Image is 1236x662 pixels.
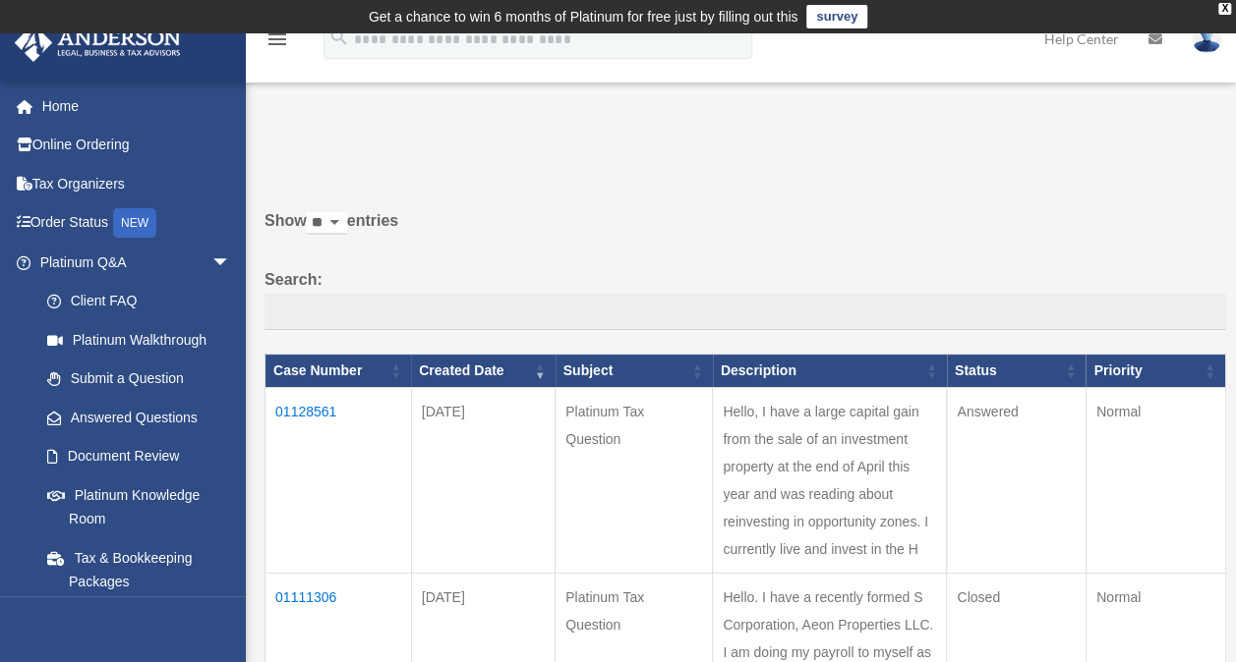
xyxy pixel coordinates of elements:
[1218,3,1231,15] div: close
[28,475,251,538] a: Platinum Knowledge Room
[1086,355,1225,388] th: Priority: activate to sort column ascending
[14,86,261,126] a: Home
[9,24,187,62] img: Anderson Advisors Platinum Portal
[28,398,241,437] a: Answered Questions
[28,359,251,399] a: Submit a Question
[307,212,347,235] select: Showentries
[556,388,713,574] td: Platinum Tax Question
[265,34,289,51] a: menu
[411,355,555,388] th: Created Date: activate to sort column ascending
[947,355,1087,388] th: Status: activate to sort column ascending
[28,538,251,601] a: Tax & Bookkeeping Packages
[713,355,947,388] th: Description: activate to sort column ascending
[113,208,156,238] div: NEW
[14,203,261,244] a: Order StatusNEW
[265,28,289,51] i: menu
[28,282,251,321] a: Client FAQ
[947,388,1087,574] td: Answered
[14,164,261,203] a: Tax Organizers
[265,355,412,388] th: Case Number: activate to sort column ascending
[28,320,251,359] a: Platinum Walkthrough
[713,388,947,574] td: Hello, I have a large capital gain from the sale of an investment property at the end of April th...
[806,5,867,28] a: survey
[28,437,251,476] a: Document Review
[14,126,261,165] a: Online Ordering
[556,355,713,388] th: Subject: activate to sort column ascending
[369,5,798,28] div: Get a chance to win 6 months of Platinum for free just by filling out this
[14,243,251,282] a: Platinum Q&Aarrow_drop_down
[211,243,251,283] span: arrow_drop_down
[411,388,555,574] td: [DATE]
[265,266,1226,331] label: Search:
[265,294,1226,331] input: Search:
[265,207,1226,254] label: Show entries
[1086,388,1225,574] td: Normal
[265,388,412,574] td: 01128561
[1192,25,1221,53] img: User Pic
[328,27,350,48] i: search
